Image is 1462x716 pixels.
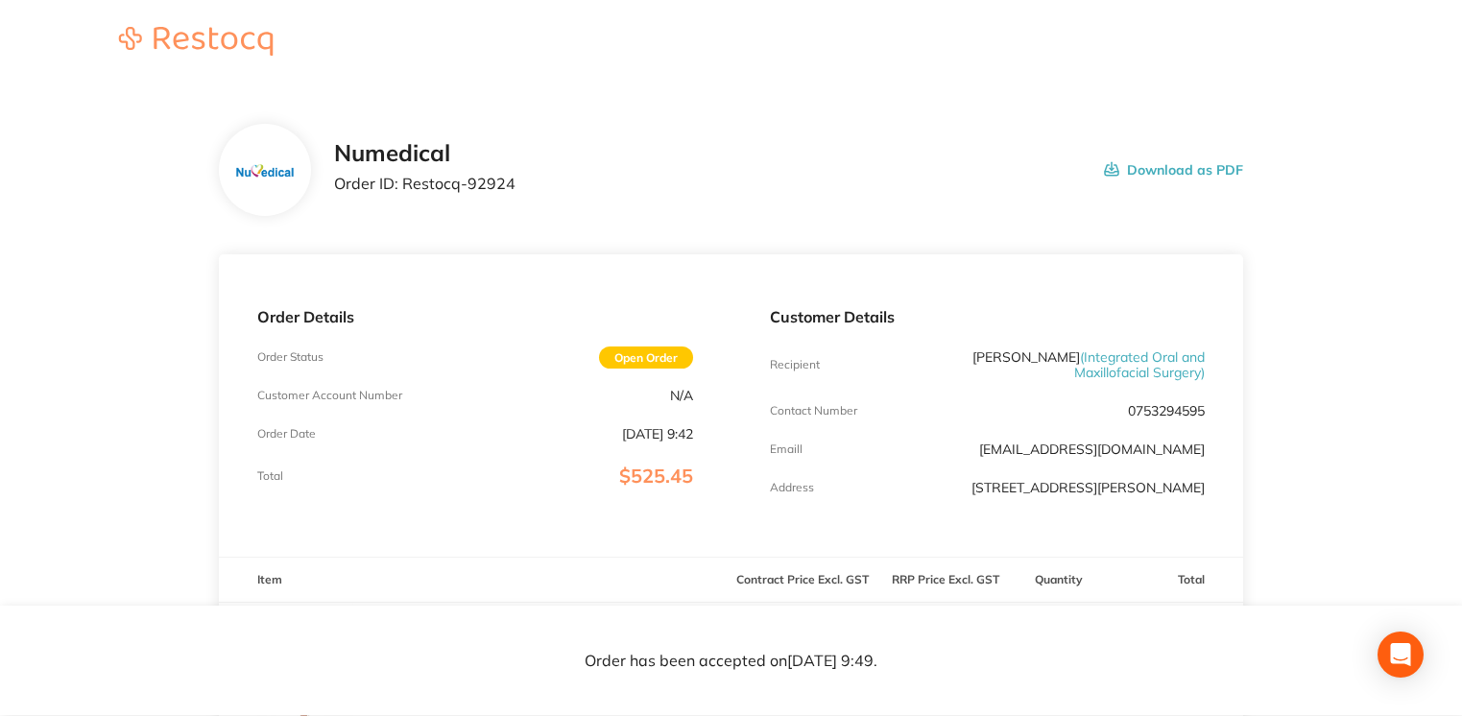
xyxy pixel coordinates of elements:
[599,346,693,369] span: Open Order
[619,464,693,488] span: $525.45
[219,558,731,603] th: Item
[915,349,1205,380] p: [PERSON_NAME]
[234,159,297,181] img: bTgzdmk4dA
[770,308,1205,325] p: Customer Details
[875,558,1018,603] th: RRP Price Excl. GST
[1128,403,1205,418] p: 0753294595
[1018,558,1099,603] th: Quantity
[585,653,877,670] p: Order has been accepted on [DATE] 9:49 .
[979,441,1205,458] a: [EMAIL_ADDRESS][DOMAIN_NAME]
[670,388,693,403] p: N/A
[257,308,692,325] p: Order Details
[257,469,283,483] p: Total
[1378,632,1424,678] div: Open Intercom Messenger
[334,140,515,167] h2: Numedical
[770,358,820,371] p: Recipient
[770,404,857,418] p: Contact Number
[257,389,402,402] p: Customer Account Number
[334,175,515,192] p: Order ID: Restocq- 92924
[770,442,803,456] p: Emaill
[100,27,292,56] img: Restocq logo
[1099,558,1242,603] th: Total
[257,427,316,441] p: Order Date
[257,350,324,364] p: Order Status
[971,480,1205,495] p: [STREET_ADDRESS][PERSON_NAME]
[1104,140,1243,200] button: Download as PDF
[1074,348,1205,381] span: ( Integrated Oral and Maxillofacial Surgery )
[731,558,875,603] th: Contract Price Excl. GST
[622,426,693,442] p: [DATE] 9:42
[100,27,292,59] a: Restocq logo
[770,481,814,494] p: Address
[257,603,353,699] img: NTBqeHF4Yw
